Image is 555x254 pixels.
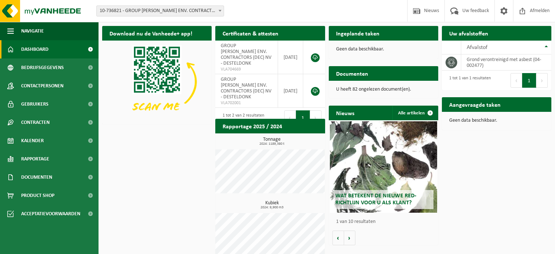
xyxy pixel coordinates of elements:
[219,142,325,146] span: 2024: 1189,380 t
[21,40,49,58] span: Dashboard
[284,110,296,125] button: Previous
[467,45,487,50] span: Afvalstof
[510,73,522,88] button: Previous
[330,121,437,213] a: Wat betekent de nieuwe RED-richtlijn voor u als klant?
[219,137,325,146] h3: Tonnage
[329,26,387,40] h2: Ingeplande taken
[219,110,264,126] div: 1 tot 2 van 2 resultaten
[310,110,321,125] button: Next
[221,43,271,66] span: GROUP [PERSON_NAME] ENV. CONTRACTORS (DEC) NV - DESTELDONK
[21,113,50,132] span: Contracten
[21,95,49,113] span: Gebruikers
[278,74,304,108] td: [DATE]
[344,231,355,245] button: Volgende
[21,150,49,168] span: Rapportage
[332,231,344,245] button: Vorige
[336,219,435,224] p: 1 van 10 resultaten
[102,26,200,40] h2: Download nu de Vanheede+ app!
[446,72,491,88] div: 1 tot 1 van 1 resultaten
[271,133,324,148] a: Bekijk rapportage
[536,73,548,88] button: Next
[329,106,362,120] h2: Nieuws
[215,26,286,40] h2: Certificaten & attesten
[21,58,64,77] span: Bedrijfsgegevens
[21,186,54,205] span: Product Shop
[442,26,496,40] h2: Uw afvalstoffen
[215,119,289,133] h2: Rapportage 2025 / 2024
[336,87,431,92] p: U heeft 82 ongelezen document(en).
[221,100,272,106] span: VLA702001
[336,47,431,52] p: Geen data beschikbaar.
[21,205,80,223] span: Acceptatievoorwaarden
[329,66,375,80] h2: Documenten
[461,54,551,71] td: grond verontreinigd met asbest (04-002477)
[21,77,63,95] span: Contactpersonen
[296,110,310,125] button: 1
[221,67,272,72] span: VLA704669
[21,132,44,150] span: Kalender
[449,118,544,123] p: Geen data beschikbaar.
[335,193,416,206] span: Wat betekent de nieuwe RED-richtlijn voor u als klant?
[392,106,438,120] a: Alle artikelen
[522,73,536,88] button: 1
[102,41,212,123] img: Download de VHEPlus App
[278,41,304,74] td: [DATE]
[97,6,224,16] span: 10-736821 - GROUP DEME - DEME ENV. CONTRACTORS (DEC) NV - DESTELDONK
[21,168,52,186] span: Documenten
[21,22,44,40] span: Navigatie
[442,97,508,111] h2: Aangevraagde taken
[96,5,224,16] span: 10-736821 - GROUP DEME - DEME ENV. CONTRACTORS (DEC) NV - DESTELDONK
[219,201,325,209] h3: Kubiek
[219,206,325,209] span: 2024: 9,900 m3
[221,77,271,100] span: GROUP [PERSON_NAME] ENV. CONTRACTORS (DEC) NV - DESTELDONK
